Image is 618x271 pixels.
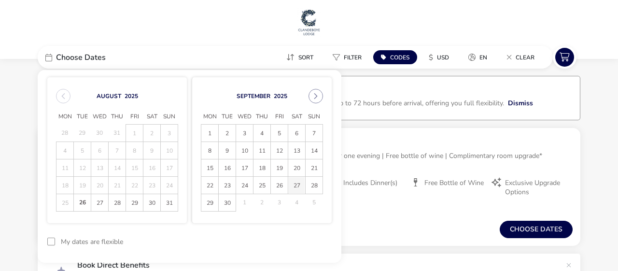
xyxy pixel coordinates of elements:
span: 30 [144,195,160,212]
td: 16 [143,159,161,177]
span: Fri [271,110,288,124]
naf-pibe-menu-bar-item: Filter [325,50,373,64]
td: 15 [126,159,143,177]
td: 16 [219,159,236,177]
span: Sort [298,54,313,61]
span: Wed [91,110,109,124]
span: Exclusive Upgrade Options [505,179,565,196]
a: Main Website [297,8,321,37]
span: 12 [271,143,287,159]
span: 22 [202,177,218,194]
td: 25 [253,177,271,194]
span: Tue [74,110,91,124]
td: 7 [109,142,126,159]
span: 28 [306,177,322,194]
span: 21 [306,160,322,177]
td: 13 [288,142,306,159]
button: Choose Year [125,92,138,100]
td: 9 [143,142,161,159]
button: Choose dates [500,221,573,238]
td: 30 [91,125,109,142]
span: 10 [237,143,253,159]
td: 22 [126,177,143,194]
span: 9 [219,143,235,159]
td: 6 [91,142,109,159]
span: Wed [236,110,253,124]
td: 19 [271,159,288,177]
span: en [479,54,487,61]
td: 2 [219,125,236,142]
button: Sort [279,50,321,64]
span: 28 [109,195,125,212]
td: 4 [253,125,271,142]
button: Choose Month [97,92,121,100]
td: 11 [253,142,271,159]
td: 8 [201,142,219,159]
td: 17 [161,159,178,177]
td: 1 [201,125,219,142]
span: 26 [74,194,91,211]
td: 18 [56,177,74,194]
td: 28 [56,125,74,142]
span: 14 [306,143,322,159]
td: 11 [56,159,74,177]
td: 31 [161,194,178,212]
td: 21 [306,159,323,177]
span: 18 [254,160,270,177]
span: 31 [161,195,177,212]
td: 23 [219,177,236,194]
td: 4 [56,142,74,159]
span: 23 [219,177,235,194]
span: 11 [254,143,270,159]
td: 21 [109,177,126,194]
span: USD [437,54,449,61]
span: Mon [56,110,74,124]
td: 28 [306,177,323,194]
td: 30 [143,194,161,212]
span: Sun [306,110,323,124]
span: 2 [219,125,235,142]
button: Choose Month [237,92,270,100]
span: 13 [289,143,305,159]
div: Luxury for Less3 nights B&B | 3-course dinner one evening | Free bottle of wine | Complimentary r... [241,128,580,204]
span: Thu [109,110,126,124]
td: 12 [271,142,288,159]
td: 25 [56,194,74,212]
td: 27 [288,177,306,194]
td: 9 [219,142,236,159]
label: My dates are flexible [61,239,123,245]
span: 30 [219,195,235,212]
naf-pibe-menu-bar-item: Sort [279,50,325,64]
td: 26 [271,177,288,194]
span: Includes Dinner(s) [343,179,397,187]
span: 15 [202,160,218,177]
button: en [461,50,495,64]
td: 8 [126,142,143,159]
td: 19 [74,177,91,194]
span: 8 [202,143,218,159]
span: 24 [237,177,253,194]
td: 13 [91,159,109,177]
td: 5 [74,142,91,159]
button: Next Month [309,89,323,103]
td: 29 [126,194,143,212]
p: Book Direct Benefits [77,261,561,269]
td: 10 [236,142,253,159]
span: 16 [219,160,235,177]
td: 24 [236,177,253,194]
span: 27 [92,195,108,212]
span: Tue [219,110,236,124]
naf-pibe-menu-bar-item: en [461,50,499,64]
td: 10 [161,142,178,159]
span: 6 [289,125,305,142]
span: Choose Dates [56,54,106,61]
td: 5 [306,194,323,212]
td: 22 [201,177,219,194]
span: Mon [201,110,219,124]
span: 26 [271,177,287,194]
td: 30 [219,194,236,212]
button: Clear [499,50,542,64]
span: Clear [516,54,534,61]
span: 29 [126,195,142,212]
